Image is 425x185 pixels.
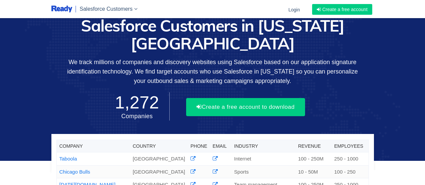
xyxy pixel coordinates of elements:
[284,1,304,18] a: Login
[210,140,231,152] th: Email
[295,165,332,178] td: 10 - 50M
[59,156,77,161] a: Taboola
[188,140,210,152] th: Phone
[231,165,295,178] td: Sports
[51,57,374,86] p: We track millions of companies and discovery websites using Salesforce based on our application s...
[130,152,188,165] td: [GEOGRAPHIC_DATA]
[130,140,188,152] th: Country
[332,165,369,178] td: 100 - 250
[312,4,372,15] a: Create a free account
[56,140,130,152] th: Company
[59,169,90,175] a: Chicago Bulls
[231,152,295,165] td: Internet
[295,140,332,152] th: Revenue
[332,152,369,165] td: 250 - 1000
[51,5,73,13] img: logo
[332,140,369,152] th: Employees
[80,6,132,12] span: Salesforce Customers
[288,7,300,12] span: Login
[115,93,159,112] span: 1,272
[121,113,153,120] span: Companies
[186,98,305,116] button: Create a free account to download
[51,17,374,52] h1: Salesforce Customers in [US_STATE][GEOGRAPHIC_DATA]
[295,152,332,165] td: 100 - 250M
[130,165,188,178] td: [GEOGRAPHIC_DATA]
[231,140,295,152] th: Industry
